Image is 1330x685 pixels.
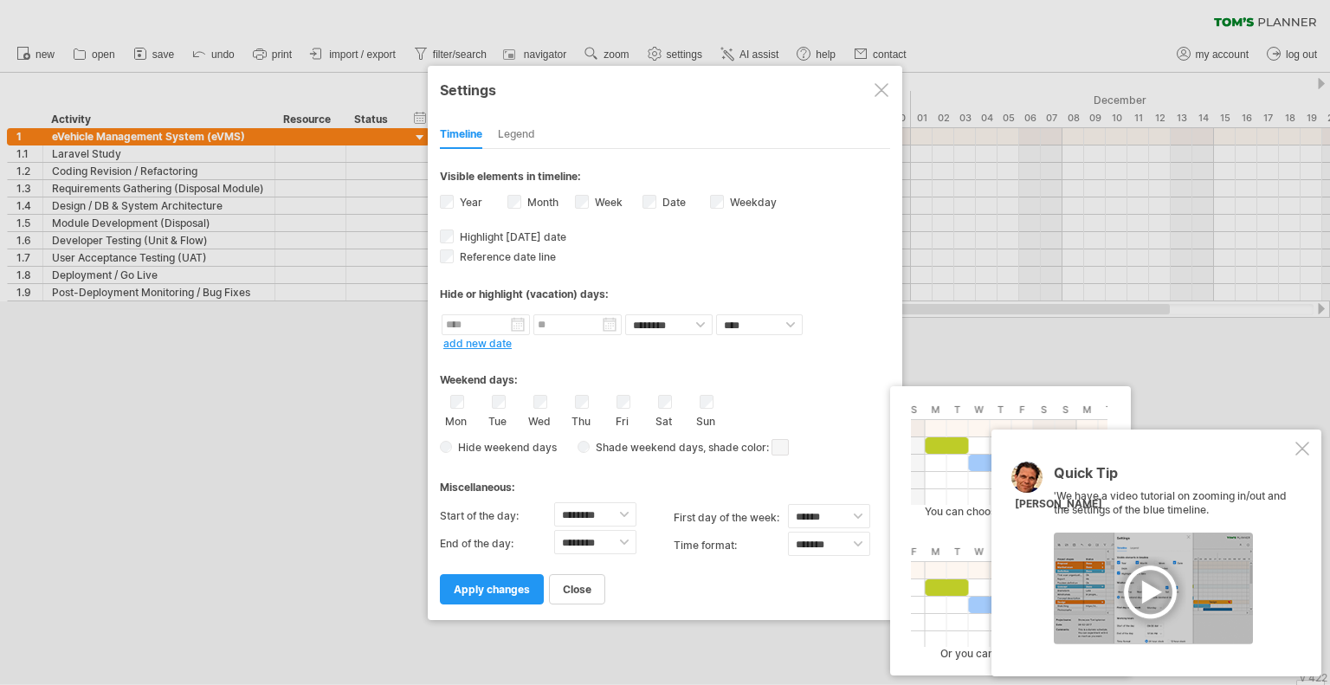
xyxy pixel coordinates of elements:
div: You can choose to shade the weekend days. Or you can choose to hide them. [902,402,1127,660]
div: Timeline [440,121,482,149]
label: Weekday [726,196,777,209]
label: Sun [694,411,716,428]
a: close [549,574,605,604]
span: Shade weekend days [590,441,703,454]
label: first day of the week: [674,504,788,532]
div: Miscellaneous: [440,464,890,498]
span: click here to change the shade color [772,439,789,456]
label: Sat [653,411,675,428]
label: Wed [528,411,550,428]
label: Start of the day: [440,502,554,530]
span: Reference date line [456,250,556,263]
label: Mon [445,411,467,428]
span: , shade color: [703,437,789,458]
div: Quick Tip [1054,466,1292,489]
span: Highlight [DATE] date [456,230,566,243]
div: Hide or highlight (vacation) days: [440,288,890,300]
div: 'We have a video tutorial on zooming in/out and the settings of the blue timeline. [1054,466,1292,644]
label: End of the day: [440,530,554,558]
label: Week [591,196,623,209]
span: apply changes [454,583,530,596]
label: Month [524,196,558,209]
div: Weekend days: [440,357,890,391]
label: Thu [570,411,591,428]
a: add new date [443,337,512,350]
div: Legend [498,121,535,149]
label: Date [659,196,686,209]
label: Time format: [674,532,788,559]
a: apply changes [440,574,544,604]
div: [PERSON_NAME] [1015,497,1102,512]
div: Settings [440,74,890,105]
label: Fri [611,411,633,428]
label: Year [456,196,482,209]
span: close [563,583,591,596]
label: Tue [487,411,508,428]
div: Visible elements in timeline: [440,170,890,188]
span: Hide weekend days [452,441,557,454]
